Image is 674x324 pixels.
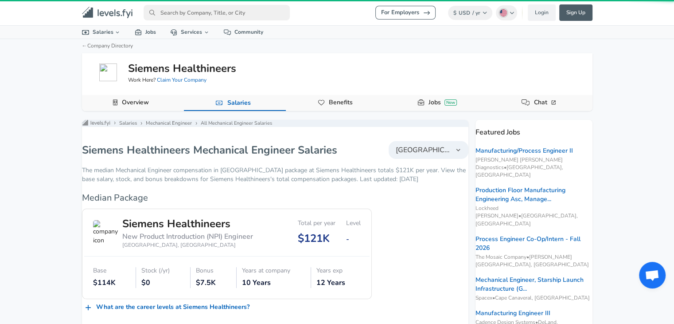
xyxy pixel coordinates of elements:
[475,309,550,318] a: Manufacturing Engineer III
[82,143,337,157] h1: Siemens Healthineers Mechanical Engineer Salaries
[128,26,163,39] a: Jobs
[82,166,468,184] p: The median Mechanical Engineer compensation in [GEOGRAPHIC_DATA] package at Siemens Healthineers ...
[500,9,507,16] img: English (US)
[223,95,254,111] a: Salaries
[325,95,356,110] a: Benefits
[298,220,335,227] div: Total per year
[242,278,306,288] div: 10 Years
[475,205,592,227] span: Lockheed [PERSON_NAME] • [GEOGRAPHIC_DATA], [GEOGRAPHIC_DATA]
[122,232,253,242] div: New Product Introduction (NPI) Engineer
[119,120,137,127] a: Salaries
[425,95,460,110] a: JobsNew
[639,262,666,288] div: Open chat
[475,120,592,138] p: Featured Jobs
[298,231,335,246] div: $121K
[346,220,361,227] div: Level
[475,294,592,302] span: Spacex • Cape Canaveral, [GEOGRAPHIC_DATA]
[453,9,456,16] span: $
[389,141,468,159] button: [GEOGRAPHIC_DATA]
[201,120,272,127] p: All Mechanical Engineer Salaries
[75,26,128,39] a: Salaries
[396,145,451,155] span: [GEOGRAPHIC_DATA]
[475,235,592,253] a: Process Engineer Co-Op/Intern - Fall 2026
[128,61,236,76] h5: Siemens Healthineers
[528,4,556,21] a: Login
[93,267,131,275] div: Base
[496,5,517,20] button: English (US)
[530,95,561,110] a: Chat
[99,63,117,81] img: siemens-healthineers.com
[346,234,361,245] div: -
[141,278,185,288] div: $0
[196,278,231,288] div: $7.5K
[444,99,457,106] div: New
[316,267,361,275] div: Years exp
[122,216,253,231] div: Siemens Healthineers
[118,95,152,110] a: Overview
[146,120,192,127] a: Mechanical Engineer
[144,5,290,20] input: Search by Company, Title, or City
[82,299,253,316] a: What are the career levels at Siemens Healthineers?
[559,4,592,21] a: Sign Up
[93,220,118,245] img: company icon
[157,76,206,83] a: Claim Your Company
[475,253,592,269] span: The Mosaic Company • [PERSON_NAME][GEOGRAPHIC_DATA], [GEOGRAPHIC_DATA]
[242,267,306,275] div: Years at company
[82,95,592,111] div: Company Data Navigation
[316,278,361,288] div: 12 Years
[475,156,592,179] span: [PERSON_NAME] [PERSON_NAME] Diagnostics • [GEOGRAPHIC_DATA], [GEOGRAPHIC_DATA]
[475,276,592,293] a: Mechanical Engineer, Starship Launch Infrastructure (G...
[472,9,480,16] span: / yr
[448,6,493,20] button: $USD/ yr
[163,26,217,39] a: Services
[196,267,231,275] div: Bonus
[141,267,185,275] div: Stock (/yr)
[93,278,131,288] div: $114K
[459,9,470,16] span: USD
[217,26,270,39] a: Community
[475,146,573,155] a: Manufacturing/Process Engineer II
[128,76,206,84] span: Work Here?
[71,4,603,22] nav: primary
[122,241,253,249] div: [GEOGRAPHIC_DATA], [GEOGRAPHIC_DATA]
[475,186,592,204] a: Production Floor Manufacturing Engineering Asc, Manage...
[375,6,436,20] a: For Employers
[82,42,133,49] a: ←Company Directory
[82,191,372,205] h6: Median Package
